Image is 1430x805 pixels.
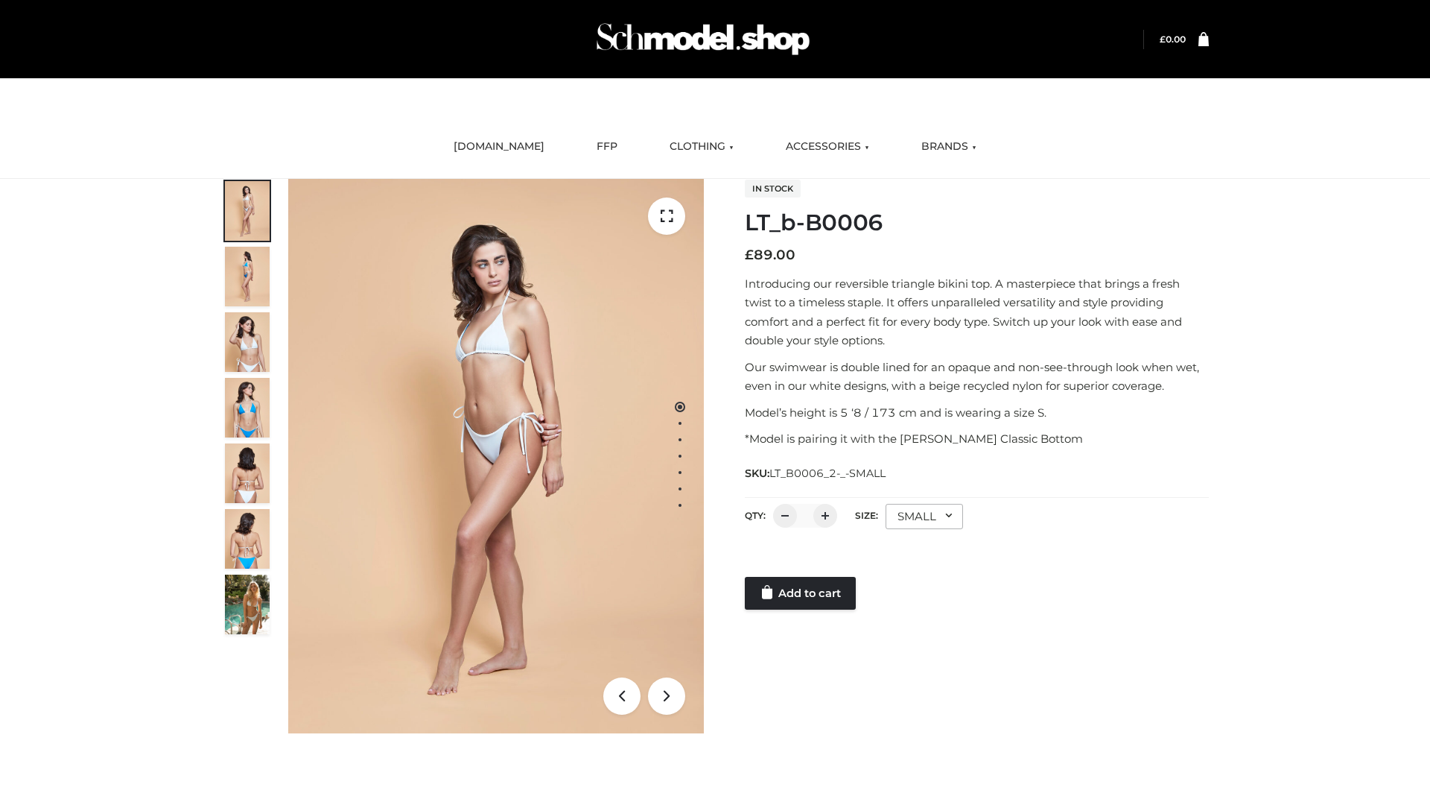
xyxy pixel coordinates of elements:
[745,180,801,198] span: In stock
[775,130,880,163] a: ACCESSORIES
[225,443,270,503] img: ArielClassicBikiniTop_CloudNine_AzureSky_OW114ECO_7-scaled.jpg
[225,181,270,241] img: ArielClassicBikiniTop_CloudNine_AzureSky_OW114ECO_1-scaled.jpg
[1160,34,1186,45] a: £0.00
[745,274,1209,350] p: Introducing our reversible triangle bikini top. A masterpiece that brings a fresh twist to a time...
[745,577,856,610] a: Add to cart
[745,510,766,521] label: QTY:
[745,209,1209,236] h1: LT_b-B0006
[658,130,745,163] a: CLOTHING
[745,247,795,263] bdi: 89.00
[591,10,815,69] img: Schmodel Admin 964
[225,509,270,569] img: ArielClassicBikiniTop_CloudNine_AzureSky_OW114ECO_8-scaled.jpg
[225,312,270,372] img: ArielClassicBikiniTop_CloudNine_AzureSky_OW114ECO_3-scaled.jpg
[745,464,887,482] span: SKU:
[225,575,270,634] img: Arieltop_CloudNine_AzureSky2.jpg
[745,247,754,263] span: £
[886,504,963,529] div: SMALL
[745,429,1209,449] p: *Model is pairing it with the [PERSON_NAME] Classic Bottom
[288,179,704,733] img: ArielClassicBikiniTop_CloudNine_AzureSky_OW114ECO_1
[225,247,270,306] img: ArielClassicBikiniTop_CloudNine_AzureSky_OW114ECO_2-scaled.jpg
[769,467,886,480] span: LT_B0006_2-_-SMALL
[1160,34,1186,45] bdi: 0.00
[745,358,1209,396] p: Our swimwear is double lined for an opaque and non-see-through look when wet, even in our white d...
[855,510,878,521] label: Size:
[1160,34,1166,45] span: £
[745,403,1209,423] p: Model’s height is 5 ‘8 / 173 cm and is wearing a size S.
[442,130,556,163] a: [DOMAIN_NAME]
[585,130,629,163] a: FFP
[225,378,270,438] img: ArielClassicBikiniTop_CloudNine_AzureSky_OW114ECO_4-scaled.jpg
[910,130,988,163] a: BRANDS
